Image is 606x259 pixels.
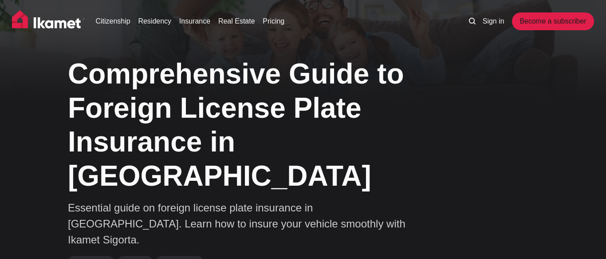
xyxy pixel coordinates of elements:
h1: Comprehensive Guide to Foreign License Plate Insurance in [GEOGRAPHIC_DATA] [68,57,441,193]
a: Insurance [179,16,210,27]
a: Become a subscriber [512,12,594,30]
img: Ikamet home [12,10,85,32]
a: Residency [138,16,171,27]
p: Essential guide on foreign license plate insurance in [GEOGRAPHIC_DATA]. Learn how to insure your... [68,200,414,248]
a: Citizenship [95,16,130,27]
a: Pricing [263,16,284,27]
a: Real Estate [218,16,255,27]
a: Sign in [483,16,504,27]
